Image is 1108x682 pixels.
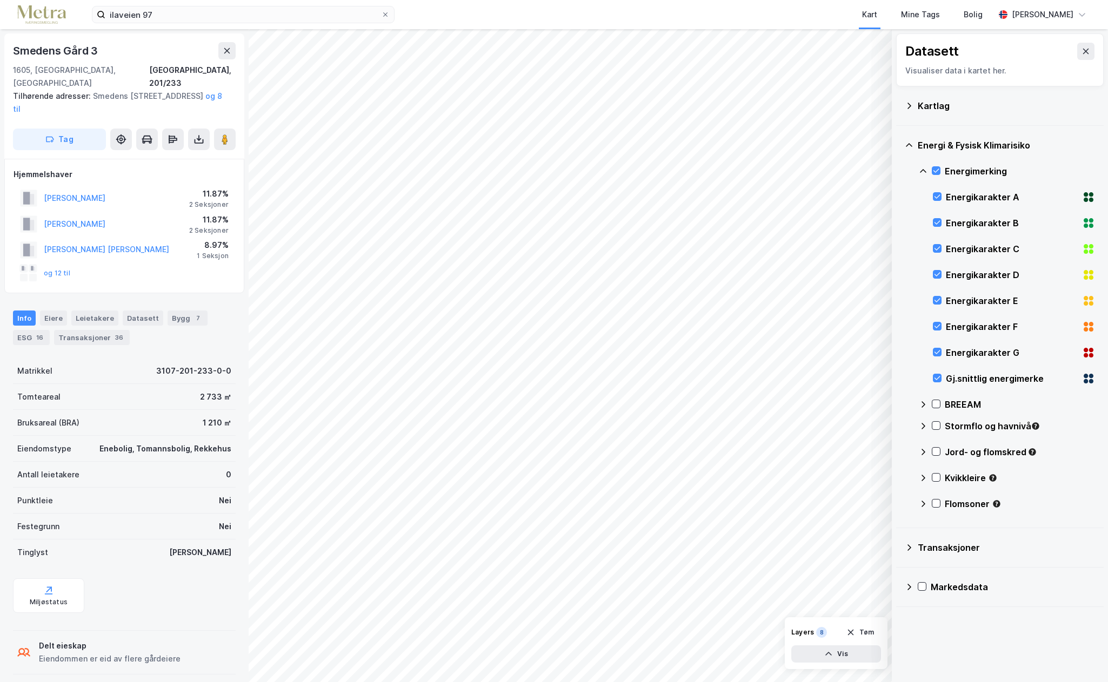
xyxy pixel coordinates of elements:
div: Eiendomstype [17,442,71,455]
div: 3107-201-233-0-0 [156,364,231,377]
div: ESG [13,330,50,345]
div: Kvikkleire [945,471,1095,484]
div: 8.97% [197,239,229,252]
input: Søk på adresse, matrikkel, gårdeiere, leietakere eller personer [105,6,381,23]
div: Enebolig, Tomannsbolig, Rekkehus [99,442,231,455]
div: Flomsoner [945,497,1095,510]
div: Layers [791,628,814,637]
div: Mine Tags [901,8,940,21]
div: 1 Seksjon [197,252,229,260]
div: Leietakere [71,310,118,326]
div: 0 [226,468,231,481]
div: Bruksareal (BRA) [17,416,79,429]
div: Kontrollprogram for chat [1054,630,1108,682]
div: Energikarakter F [946,320,1078,333]
div: BREEAM [945,398,1095,411]
div: Festegrunn [17,520,59,533]
div: Nei [219,520,231,533]
div: 1 210 ㎡ [203,416,231,429]
div: Jord- og flomskred [945,445,1095,458]
div: Nei [219,494,231,507]
button: Tag [13,129,106,150]
div: Bygg [168,310,208,326]
div: Bolig [964,8,983,21]
div: Gj.snittlig energimerke [946,372,1078,385]
div: 2 Seksjoner [189,226,229,235]
div: Delt eieskap [39,639,181,652]
div: Transaksjoner [918,541,1095,554]
iframe: Chat Widget [1054,630,1108,682]
div: Tomteareal [17,390,61,403]
div: Datasett [905,43,959,60]
div: 11.87% [189,213,229,226]
div: 36 [113,332,125,343]
div: Energikarakter D [946,268,1078,281]
div: Transaksjoner [54,330,130,345]
div: Energikarakter B [946,217,1078,229]
div: Smedens [STREET_ADDRESS] [13,90,227,116]
div: Visualiser data i kartet her. [905,64,1094,77]
div: Tooltip anchor [988,473,998,483]
div: Matrikkel [17,364,52,377]
img: metra-logo.256734c3b2bbffee19d4.png [17,5,66,24]
div: Energikarakter C [946,242,1078,255]
button: Tøm [839,624,881,641]
div: Energikarakter A [946,191,1078,204]
div: [PERSON_NAME] [169,546,231,559]
div: Info [13,310,36,326]
div: Energi & Fysisk Klimarisiko [918,139,1095,152]
div: Tooltip anchor [1031,421,1040,431]
button: Vis [791,645,881,663]
div: Kart [862,8,877,21]
div: Datasett [123,310,163,326]
div: Eiendommen er eid av flere gårdeiere [39,652,181,665]
div: Energikarakter E [946,294,1078,307]
div: 2 Seksjoner [189,200,229,209]
div: Hjemmelshaver [14,168,235,181]
div: Energimerking [945,165,1095,178]
div: Miljøstatus [30,598,68,606]
div: Tooltip anchor [1027,447,1037,457]
div: 11.87% [189,187,229,200]
div: Kartlag [918,99,1095,112]
div: 1605, [GEOGRAPHIC_DATA], [GEOGRAPHIC_DATA] [13,64,149,90]
div: Tinglyst [17,546,48,559]
div: Energikarakter G [946,346,1078,359]
div: Eiere [40,310,67,326]
span: Tilhørende adresser: [13,91,93,100]
div: Tooltip anchor [992,499,1002,509]
div: [PERSON_NAME] [1012,8,1073,21]
div: Antall leietakere [17,468,79,481]
div: Smedens Gård 3 [13,42,100,59]
div: Stormflo og havnivå [945,420,1095,433]
div: 16 [34,332,45,343]
div: Punktleie [17,494,53,507]
div: [GEOGRAPHIC_DATA], 201/233 [149,64,236,90]
div: Markedsdata [931,580,1095,593]
div: 7 [192,313,203,323]
div: 2 733 ㎡ [200,390,231,403]
div: 8 [816,627,827,638]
